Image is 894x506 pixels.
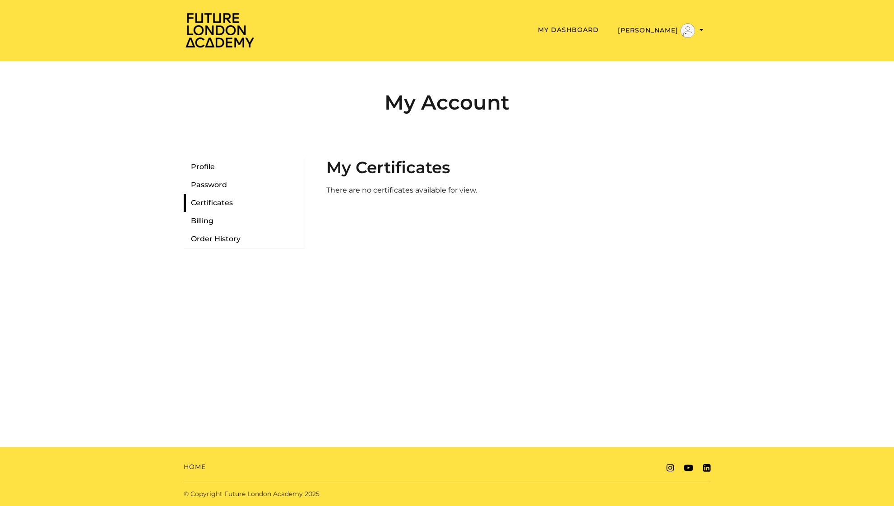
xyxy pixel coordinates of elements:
a: Profile [184,158,305,176]
p: There are no certificates available for view. [326,185,711,196]
img: Home Page [184,12,256,48]
a: Home [184,462,206,472]
a: Order History [184,230,305,248]
div: © Copyright Future London Academy 2025 [176,489,447,499]
h3: My Certificates [326,158,711,177]
h2: My Account [184,90,711,115]
a: Password [184,176,305,194]
a: Certificates [184,194,305,212]
a: My Dashboard [538,26,599,34]
nav: My Account [176,158,312,248]
button: Toggle menu [615,23,706,38]
a: Billing [184,212,305,230]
